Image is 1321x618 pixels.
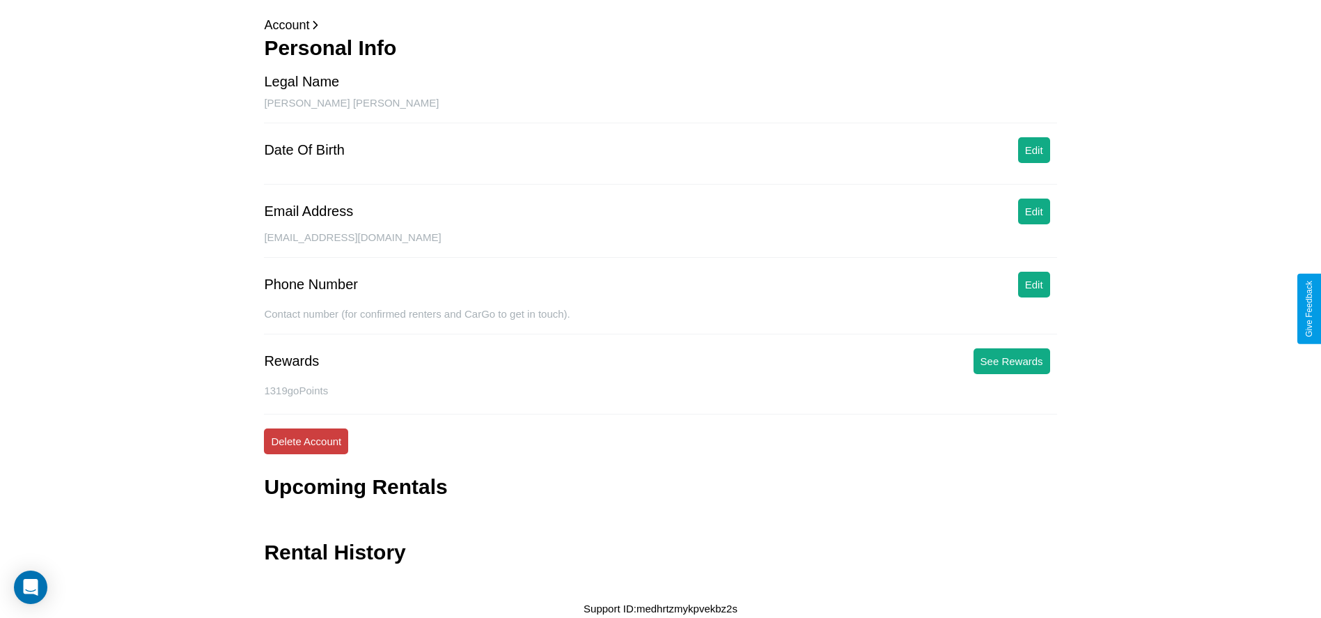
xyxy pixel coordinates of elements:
[1018,272,1050,298] button: Edit
[264,381,1056,400] p: 1319 goPoints
[974,348,1050,374] button: See Rewards
[264,14,1056,36] p: Account
[264,203,353,219] div: Email Address
[264,231,1056,258] div: [EMAIL_ADDRESS][DOMAIN_NAME]
[264,74,339,90] div: Legal Name
[1304,281,1314,337] div: Give Feedback
[1018,137,1050,163] button: Edit
[1018,199,1050,224] button: Edit
[264,97,1056,123] div: [PERSON_NAME] [PERSON_NAME]
[264,353,319,369] div: Rewards
[264,428,348,454] button: Delete Account
[264,36,1056,60] h3: Personal Info
[264,142,345,158] div: Date Of Birth
[264,277,358,293] div: Phone Number
[14,571,47,604] div: Open Intercom Messenger
[264,475,447,499] h3: Upcoming Rentals
[264,541,405,564] h3: Rental History
[264,308,1056,334] div: Contact number (for confirmed renters and CarGo to get in touch).
[584,599,737,618] p: Support ID: medhrtzmykpvekbz2s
